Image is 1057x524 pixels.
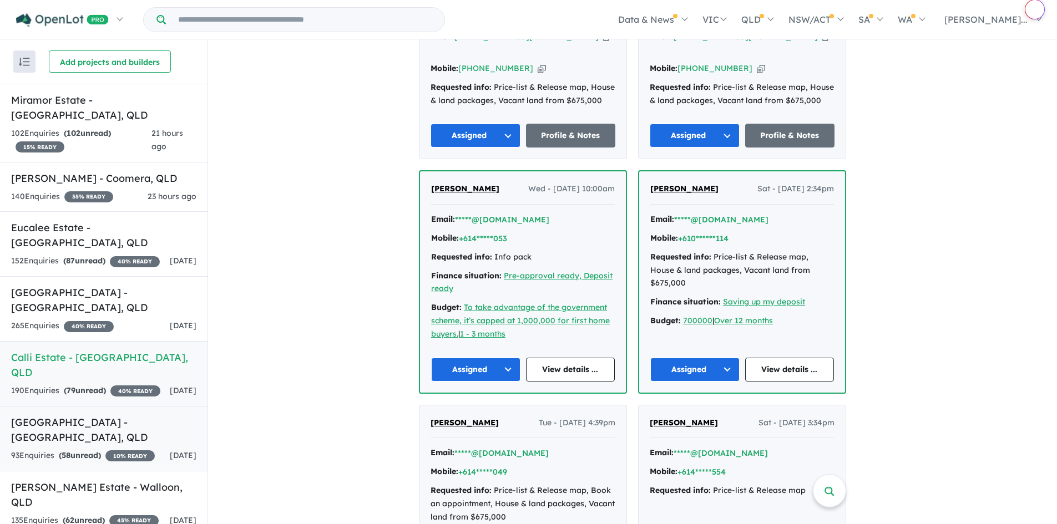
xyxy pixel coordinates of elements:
h5: [GEOGRAPHIC_DATA] - [GEOGRAPHIC_DATA] , QLD [11,285,196,315]
a: View details ... [745,358,835,381]
a: Profile & Notes [526,124,616,147]
strong: Email: [650,32,674,42]
a: [EMAIL_ADDRESS][DOMAIN_NAME] [454,32,599,42]
h5: [PERSON_NAME] Estate - Walloon , QLD [11,480,196,510]
span: 35 % READY [64,191,113,202]
span: 40 % READY [110,256,160,267]
strong: Requested info: [650,485,711,495]
input: Try estate name, suburb, builder or developer [168,8,442,32]
span: 87 [66,256,75,266]
button: Copy [538,63,546,74]
div: 265 Enquir ies [11,319,114,333]
button: Assigned [431,124,520,147]
strong: Finance situation: [431,271,502,281]
span: 58 [62,450,70,460]
strong: Email: [650,447,674,457]
a: [PERSON_NAME] [650,416,718,430]
button: Assigned [431,358,520,381]
h5: [GEOGRAPHIC_DATA] - [GEOGRAPHIC_DATA] , QLD [11,415,196,445]
strong: Requested info: [431,485,492,495]
a: Saving up my deposit [723,297,805,307]
strong: Email: [431,447,454,457]
span: 15 % READY [16,141,64,152]
span: [DATE] [170,385,196,395]
div: Price-list & Release map, House & land packages, Vacant land from $675,000 [431,81,615,108]
strong: Mobile: [431,233,459,243]
strong: Requested info: [431,82,492,92]
img: sort.svg [19,58,30,66]
a: Over 12 months [714,316,773,325]
strong: Requested info: [650,252,711,262]
a: [EMAIL_ADDRESS][DOMAIN_NAME] [674,32,818,42]
a: [PHONE_NUMBER] [458,63,533,73]
span: 23 hours ago [148,191,196,201]
span: 21 hours ago [151,128,183,151]
strong: ( unread) [64,385,106,395]
div: 102 Enquir ies [11,127,151,154]
strong: Mobile: [650,466,677,476]
span: [DATE] [170,450,196,460]
a: Profile & Notes [745,124,835,147]
div: 152 Enquir ies [11,255,160,268]
strong: Email: [431,214,455,224]
strong: ( unread) [59,450,101,460]
span: [PERSON_NAME] [431,418,499,428]
span: 40 % READY [64,321,114,332]
strong: Mobile: [431,466,458,476]
strong: Budget: [431,302,462,312]
a: 700000 [683,316,712,325]
div: Price-list & Release map, House & land packages, Vacant land from $675,000 [650,251,834,290]
span: [PERSON_NAME] [431,184,499,194]
strong: ( unread) [63,256,105,266]
span: [DATE] [170,256,196,266]
div: Info pack [431,251,615,264]
h5: Eucalee Estate - [GEOGRAPHIC_DATA] , QLD [11,220,196,250]
button: Assigned [650,124,740,147]
span: 79 [67,385,75,395]
strong: Budget: [650,316,681,325]
strong: Email: [431,32,454,42]
a: [PERSON_NAME] [650,182,719,196]
a: To take advantage of the government scheme, it’s capped at 1,000,000 for first home buyers. [431,302,610,339]
span: Tue - [DATE] 4:39pm [539,416,615,430]
a: [PERSON_NAME] [431,416,499,430]
div: | [650,314,834,328]
div: 190 Enquir ies [11,384,160,398]
button: Assigned [650,358,740,381]
span: Wed - [DATE] 10:00am [528,182,615,196]
span: Sat - [DATE] 2:34pm [757,182,834,196]
span: [DATE] [170,320,196,330]
strong: Mobile: [650,233,678,243]
strong: Mobile: [431,63,458,73]
strong: Finance situation: [650,297,721,307]
div: Price-list & Release map [650,484,835,497]
a: [PHONE_NUMBER] [677,63,752,73]
span: 10 % READY [105,450,155,461]
div: Price-list & Release map, House & land packages, Vacant land from $675,000 [650,81,835,108]
strong: Mobile: [650,63,677,73]
div: 140 Enquir ies [11,190,113,204]
strong: Requested info: [431,252,492,262]
a: View details ... [526,358,615,381]
a: Pre-approval ready, Deposit ready [431,271,613,294]
button: Add projects and builders [49,50,171,73]
strong: Email: [650,214,674,224]
strong: ( unread) [64,128,111,138]
h5: Calli Estate - [GEOGRAPHIC_DATA] , QLD [11,350,196,380]
span: [PERSON_NAME] [650,418,718,428]
a: 1 - 3 months [460,329,505,339]
div: Price-list & Release map, Book an appointment, House & land packages, Vacant land from $675,000 [431,484,615,523]
span: 102 [67,128,80,138]
strong: Requested info: [650,82,711,92]
a: [PERSON_NAME] [431,182,499,196]
h5: [PERSON_NAME] - Coomera , QLD [11,171,196,186]
span: [PERSON_NAME]... [944,14,1028,25]
img: Openlot PRO Logo White [16,13,109,27]
button: Copy [757,63,765,74]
